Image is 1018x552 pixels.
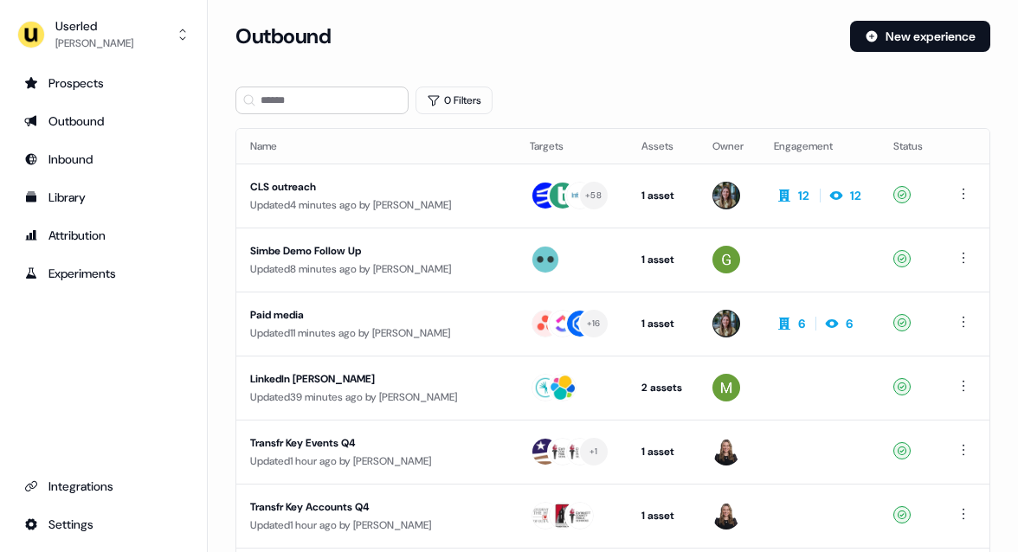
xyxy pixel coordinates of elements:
button: Userled[PERSON_NAME] [14,14,193,55]
th: Owner [699,129,760,164]
div: Prospects [24,74,183,92]
th: Engagement [760,129,879,164]
div: 12 [798,187,809,204]
div: Paid media [250,306,502,324]
a: Go to outbound experience [14,107,193,135]
div: + 58 [585,188,602,203]
img: Geneviève [712,438,740,465]
div: Settings [24,516,183,533]
a: Go to attribution [14,221,193,249]
div: 1 asset [641,187,685,204]
th: Targets [516,129,628,164]
a: Go to experiments [14,260,193,287]
th: Assets [628,129,699,164]
div: Integrations [24,478,183,495]
div: Outbound [24,112,183,130]
div: Transfr Key Events Q4 [250,434,502,452]
div: 1 asset [641,507,685,524]
div: 6 [846,315,853,332]
div: Updated 8 minutes ago by [PERSON_NAME] [250,260,502,278]
div: 2 assets [641,379,685,396]
div: Updated 1 hour ago by [PERSON_NAME] [250,517,502,534]
div: 1 asset [641,443,685,460]
div: Updated 4 minutes ago by [PERSON_NAME] [250,196,502,214]
div: Updated 11 minutes ago by [PERSON_NAME] [250,324,502,342]
th: Status [879,129,939,164]
div: 12 [850,187,861,204]
div: 1 asset [641,315,685,332]
div: Updated 39 minutes ago by [PERSON_NAME] [250,388,502,406]
img: Charlotte [712,182,740,209]
button: 0 Filters [416,87,493,114]
button: New experience [850,21,990,52]
img: Georgia [712,246,740,273]
div: Library [24,189,183,206]
img: Mickael [712,374,740,401]
div: [PERSON_NAME] [55,35,133,52]
img: Charlotte [712,310,740,337]
h3: Outbound [235,23,331,49]
a: Go to Inbound [14,145,193,173]
img: Geneviève [712,502,740,530]
div: + 16 [587,316,601,331]
a: Go to templates [14,183,193,211]
a: Go to integrations [14,510,193,538]
div: CLS outreach [250,178,502,196]
th: Name [236,129,516,164]
div: + 1 [590,444,598,459]
div: LinkedIn [PERSON_NAME] [250,370,502,388]
div: Userled [55,17,133,35]
div: Simbe Demo Follow Up [250,242,502,260]
div: Attribution [24,227,183,244]
div: Transfr Key Accounts Q4 [250,498,502,516]
div: Inbound [24,151,183,168]
a: Go to prospects [14,69,193,97]
div: Experiments [24,265,183,282]
div: 6 [798,315,805,332]
div: Updated 1 hour ago by [PERSON_NAME] [250,453,502,470]
div: 1 asset [641,251,685,268]
a: Go to integrations [14,472,193,500]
